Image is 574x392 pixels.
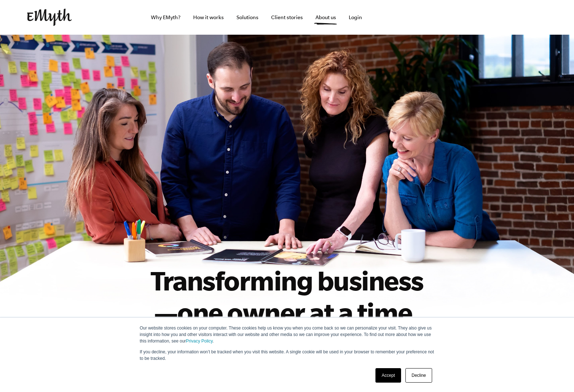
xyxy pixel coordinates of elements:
[186,339,213,344] a: Privacy Policy
[27,9,72,26] img: EMyth
[128,264,446,328] h1: Transforming business —one owner at a time.
[392,9,468,25] iframe: Embedded CTA
[375,368,401,383] a: Accept
[538,357,574,392] iframe: Chat Widget
[140,325,434,344] p: Our website stores cookies on your computer. These cookies help us know you when you come back so...
[405,368,432,383] a: Decline
[140,349,434,362] p: If you decline, your information won’t be tracked when you visit this website. A single cookie wi...
[471,9,547,25] iframe: Embedded CTA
